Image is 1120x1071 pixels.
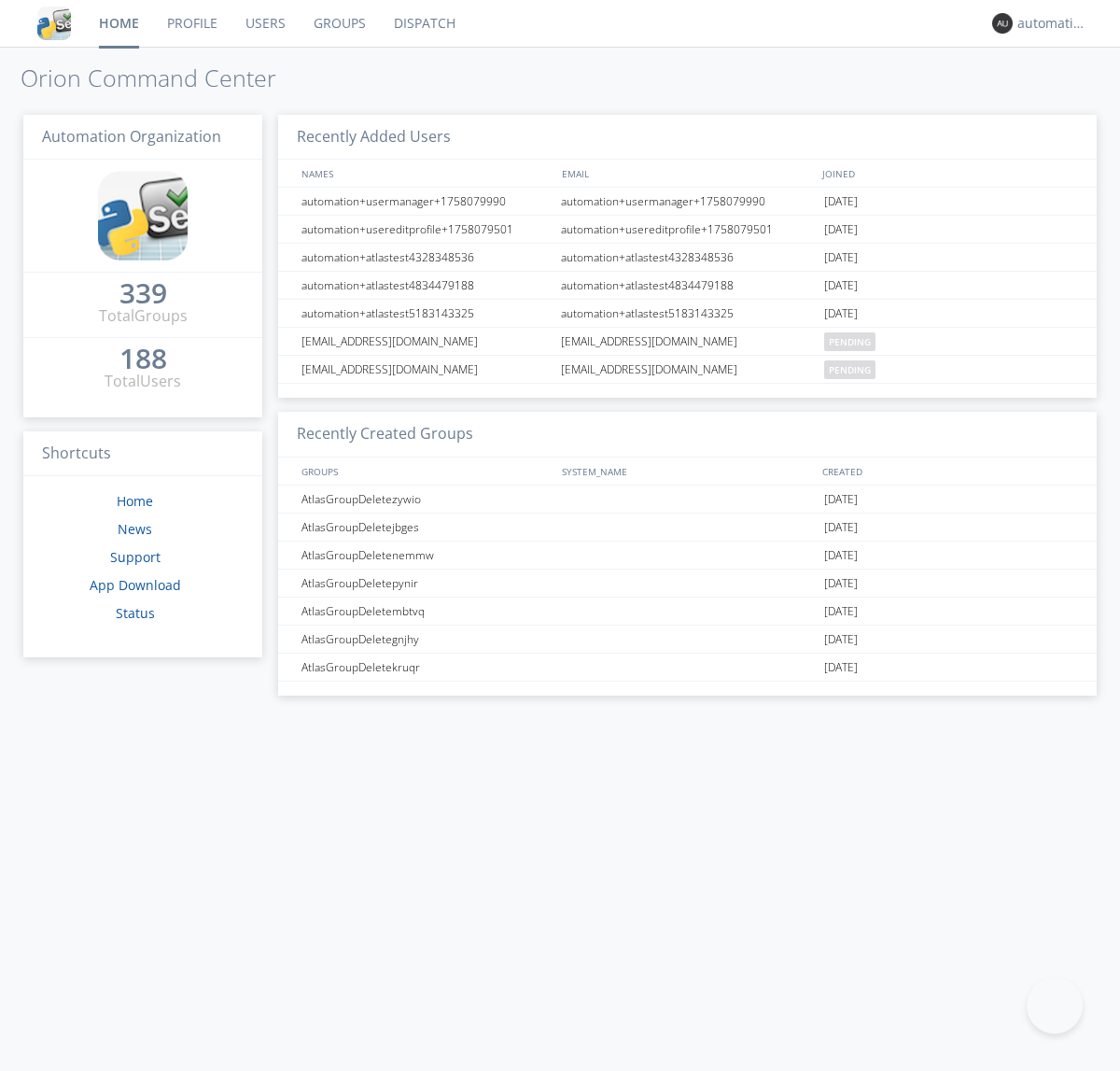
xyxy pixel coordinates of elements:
[297,328,555,355] div: [EMAIL_ADDRESS][DOMAIN_NAME]
[992,13,1013,34] img: 373638.png
[119,284,167,303] div: 339
[818,458,1079,485] div: CREATED
[98,171,188,261] img: cddb5a64eb264b2086981ab96f4c1ba7
[556,216,819,243] div: automation+usereditprofile+1758079501
[824,300,858,328] span: [DATE]
[99,305,188,327] div: Total Groups
[23,431,262,477] h3: Shortcuts
[556,272,819,299] div: automation+atlastest4834479188
[824,598,858,626] span: [DATE]
[297,486,555,513] div: AtlasGroupDeletezywio
[824,486,858,514] span: [DATE]
[90,576,181,594] a: App Download
[297,570,555,597] div: AtlasGroupDeletepynir
[110,548,161,566] a: Support
[556,300,819,327] div: automation+atlastest5183143325
[278,300,1097,328] a: automation+atlastest5183143325automation+atlastest5183143325[DATE]
[824,542,858,570] span: [DATE]
[42,126,221,147] span: Automation Organization
[278,188,1097,216] a: automation+usermanager+1758079990automation+usermanager+1758079990[DATE]
[37,7,71,40] img: cddb5a64eb264b2086981ab96f4c1ba7
[119,349,167,371] a: 188
[278,115,1097,161] h3: Recently Added Users
[278,486,1097,514] a: AtlasGroupDeletezywio[DATE]
[297,654,555,681] div: AtlasGroupDeletekruqr
[557,160,818,187] div: EMAIL
[824,272,858,300] span: [DATE]
[278,626,1097,654] a: AtlasGroupDeletegnjhy[DATE]
[278,216,1097,244] a: automation+usereditprofile+1758079501automation+usereditprofile+1758079501[DATE]
[278,356,1097,384] a: [EMAIL_ADDRESS][DOMAIN_NAME][EMAIL_ADDRESS][DOMAIN_NAME]pending
[278,244,1097,272] a: automation+atlastest4328348536automation+atlastest4328348536[DATE]
[824,626,858,654] span: [DATE]
[297,244,555,271] div: automation+atlastest4328348536
[824,244,858,272] span: [DATE]
[278,598,1097,626] a: AtlasGroupDeletembtvq[DATE]
[116,604,155,622] a: Status
[297,300,555,327] div: automation+atlastest5183143325
[556,356,819,383] div: [EMAIL_ADDRESS][DOMAIN_NAME]
[278,542,1097,570] a: AtlasGroupDeletenemmw[DATE]
[557,458,818,485] div: SYSTEM_NAME
[824,514,858,542] span: [DATE]
[297,598,555,625] div: AtlasGroupDeletembtvq
[824,570,858,598] span: [DATE]
[278,328,1097,356] a: [EMAIL_ADDRESS][DOMAIN_NAME][EMAIL_ADDRESS][DOMAIN_NAME]pending
[297,356,555,383] div: [EMAIL_ADDRESS][DOMAIN_NAME]
[818,160,1079,187] div: JOINED
[278,654,1097,682] a: AtlasGroupDeletekruqr[DATE]
[297,160,553,187] div: NAMES
[824,216,858,244] span: [DATE]
[118,520,152,538] a: News
[297,272,555,299] div: automation+atlastest4834479188
[556,328,819,355] div: [EMAIL_ADDRESS][DOMAIN_NAME]
[556,244,819,271] div: automation+atlastest4328348536
[824,332,875,351] span: pending
[556,188,819,215] div: automation+usermanager+1758079990
[297,626,555,653] div: AtlasGroupDeletegnjhy
[119,349,167,368] div: 188
[297,542,555,569] div: AtlasGroupDeletenemmw
[824,360,875,379] span: pending
[278,570,1097,598] a: AtlasGroupDeletepynir[DATE]
[278,514,1097,542] a: AtlasGroupDeletejbges[DATE]
[278,272,1097,300] a: automation+atlastest4834479188automation+atlastest4834479188[DATE]
[1027,978,1083,1034] iframe: Toggle Customer Support
[278,412,1097,458] h3: Recently Created Groups
[824,188,858,216] span: [DATE]
[824,654,858,682] span: [DATE]
[297,514,555,541] div: AtlasGroupDeletejbges
[297,216,555,243] div: automation+usereditprofile+1758079501
[119,284,167,305] a: 339
[297,188,555,215] div: automation+usermanager+1758079990
[117,492,153,510] a: Home
[297,458,553,485] div: GROUPS
[105,371,181,392] div: Total Users
[1017,14,1087,33] div: automation+atlas0017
